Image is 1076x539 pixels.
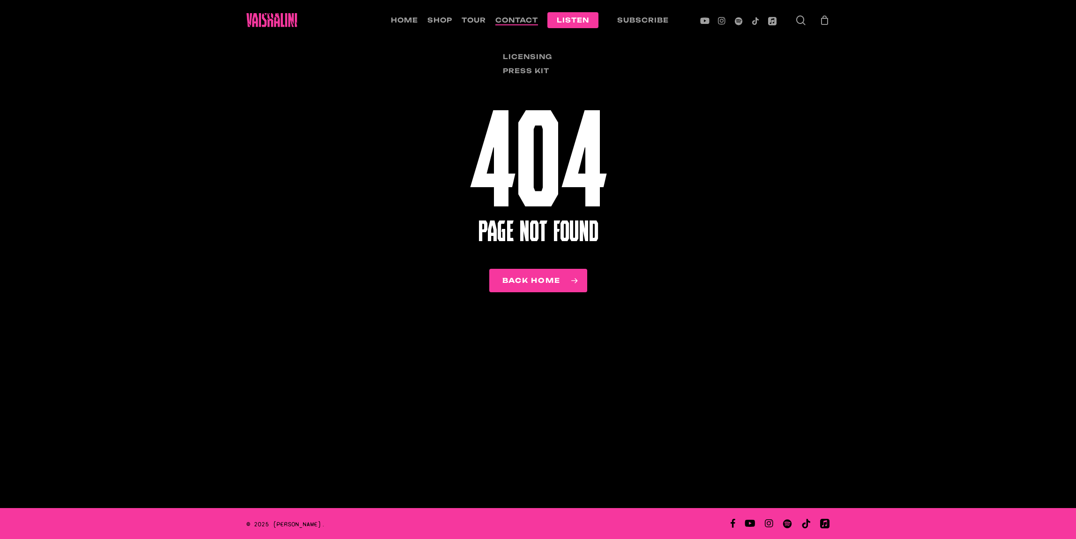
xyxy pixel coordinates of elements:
[500,50,594,64] a: licensing
[617,16,669,24] span: Subscribe
[547,16,598,24] a: listen
[247,99,830,216] h1: 404
[500,64,594,78] a: press kit
[489,269,587,292] a: Back Home
[427,16,452,24] a: shop
[820,15,830,25] a: Cart
[502,276,560,285] span: Back Home
[247,13,297,27] img: Vaishalini
[608,16,678,24] a: Subscribe
[247,519,483,530] p: © 2025 [PERSON_NAME].
[503,67,549,75] span: press kit
[462,16,486,24] a: tour
[391,16,418,24] a: home
[503,53,552,61] span: licensing
[495,16,538,24] a: contact
[557,16,589,24] span: listen
[247,220,830,242] h2: Page Not Found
